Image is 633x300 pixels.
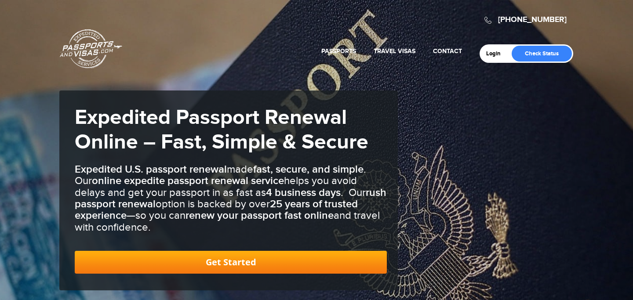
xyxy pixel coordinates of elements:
b: online expedite passport renewal service [92,174,284,187]
a: Contact [433,47,462,55]
b: fast, secure, and simple [253,163,364,176]
b: renew your passport fast online [186,209,334,222]
a: Get Started [75,251,387,274]
a: Travel Visas [374,47,415,55]
b: rush passport renewal [75,186,386,210]
a: [PHONE_NUMBER] [498,15,567,25]
a: Check Status [512,46,572,61]
b: 25 years of trusted experience [75,198,358,222]
a: Login [486,50,507,57]
a: Passports & [DOMAIN_NAME] [60,29,122,69]
h3: made . Our helps you avoid delays and get your passport in as fast as . Our option is backed by o... [75,164,387,233]
b: Expedited U.S. passport renewal [75,163,227,176]
a: Passports [321,47,356,55]
b: 4 business days [266,186,341,199]
strong: Expedited Passport Renewal Online – Fast, Simple & Secure [75,105,368,155]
